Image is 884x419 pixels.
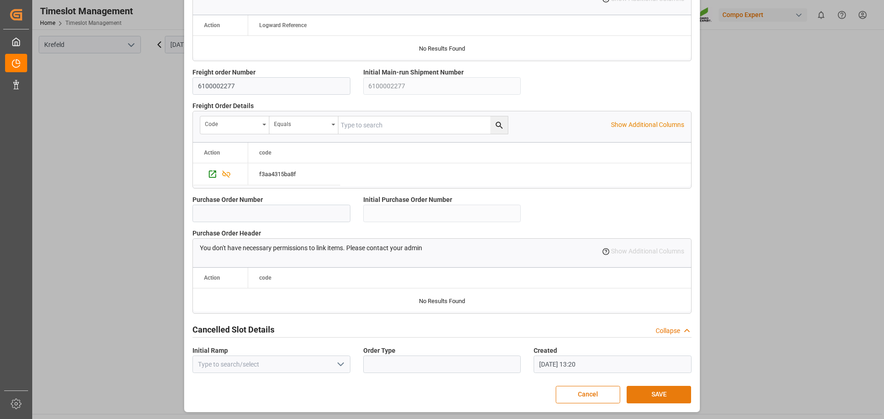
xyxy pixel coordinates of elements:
div: Collapse [656,326,680,336]
span: Freight Order Details [192,101,254,111]
div: f3aa4315ba8f [248,163,340,185]
span: Purchase Order Number [192,195,263,205]
button: search button [490,116,508,134]
button: open menu [333,357,347,372]
span: Initial Main-run Shipment Number [363,68,464,77]
div: Press SPACE to select this row. [193,163,248,185]
span: Created [534,346,557,356]
input: Type to search/select [192,356,350,373]
div: Action [204,275,220,281]
div: Equals [274,118,328,128]
span: code [259,149,271,156]
span: Freight order Number [192,68,256,77]
p: You don't have necessary permissions to link items. Please contact your admin [200,243,422,253]
span: Initial Purchase Order Number [363,195,452,205]
button: open menu [269,116,338,134]
div: code [205,118,259,128]
span: Order Type [363,346,395,356]
span: Initial Ramp [192,346,228,356]
div: Press SPACE to select this row. [248,163,340,185]
div: Action [204,22,220,29]
span: Purchase Order Header [192,229,261,238]
input: DD.MM.YYYY HH:MM [534,356,692,373]
h2: Cancelled Slot Details [192,323,274,336]
button: SAVE [627,386,691,403]
input: Type to search [338,116,508,134]
span: code [259,275,271,281]
button: open menu [200,116,269,134]
span: Logward Reference [259,22,307,29]
button: Cancel [556,386,620,403]
div: Action [204,149,220,156]
p: Show Additional Columns [611,120,684,130]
